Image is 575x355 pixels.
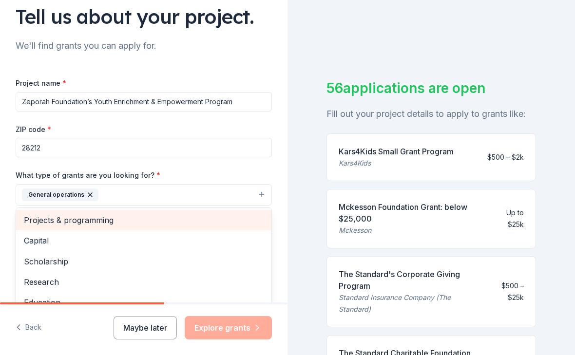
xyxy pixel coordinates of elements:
[24,234,264,247] span: Capital
[16,207,272,324] div: General operations
[24,296,264,309] span: Education
[24,276,264,288] span: Research
[22,188,98,201] div: General operations
[24,255,264,268] span: Scholarship
[24,214,264,226] span: Projects & programming
[16,184,272,206] button: General operations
